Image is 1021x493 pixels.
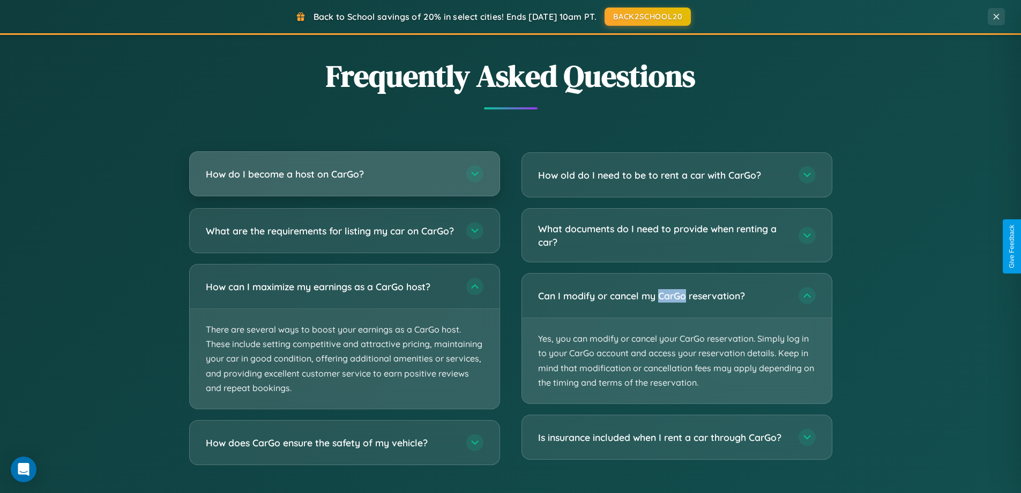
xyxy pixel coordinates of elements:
p: Yes, you can modify or cancel your CarGo reservation. Simply log in to your CarGo account and acc... [522,318,832,403]
h3: Is insurance included when I rent a car through CarGo? [538,431,788,444]
h2: Frequently Asked Questions [189,55,832,97]
h3: How old do I need to be to rent a car with CarGo? [538,168,788,182]
div: Open Intercom Messenger [11,457,36,482]
div: Give Feedback [1008,225,1016,268]
h3: How can I maximize my earnings as a CarGo host? [206,280,456,293]
h3: What are the requirements for listing my car on CarGo? [206,224,456,238]
button: BACK2SCHOOL20 [605,8,691,26]
h3: What documents do I need to provide when renting a car? [538,222,788,248]
span: Back to School savings of 20% in select cities! Ends [DATE] 10am PT. [314,11,597,22]
h3: How does CarGo ensure the safety of my vehicle? [206,436,456,450]
h3: Can I modify or cancel my CarGo reservation? [538,289,788,303]
p: There are several ways to boost your earnings as a CarGo host. These include setting competitive ... [190,309,500,409]
h3: How do I become a host on CarGo? [206,167,456,181]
